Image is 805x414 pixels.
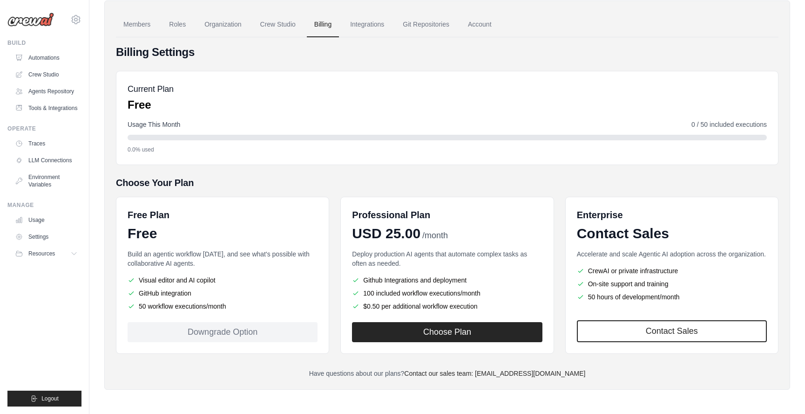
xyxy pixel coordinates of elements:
h5: Choose Your Plan [116,176,778,189]
a: Contact our sales team: [EMAIL_ADDRESS][DOMAIN_NAME] [404,370,585,377]
p: Have questions about our plans? [116,369,778,378]
li: GitHub integration [128,289,318,298]
img: Logo [7,13,54,27]
a: Crew Studio [11,67,81,82]
span: Logout [41,395,59,402]
a: Settings [11,229,81,244]
a: Members [116,12,158,37]
p: Build an agentic workflow [DATE], and see what's possible with collaborative AI agents. [128,249,318,268]
a: Crew Studio [253,12,303,37]
button: Resources [11,246,81,261]
div: Operate [7,125,81,132]
li: 50 hours of development/month [577,292,767,302]
span: USD 25.00 [352,225,420,242]
a: Integrations [343,12,392,37]
a: LLM Connections [11,153,81,168]
span: 0 / 50 included executions [691,120,767,129]
div: Widget de chat [758,369,805,414]
a: Tools & Integrations [11,101,81,116]
span: Resources [28,250,55,257]
div: Contact Sales [577,225,767,242]
a: Automations [11,50,81,65]
button: Choose Plan [352,322,542,342]
li: 50 workflow executions/month [128,302,318,311]
a: Traces [11,136,81,151]
a: Usage [11,213,81,228]
li: Github Integrations and deployment [352,276,542,285]
li: CrewAI or private infrastructure [577,266,767,276]
a: Git Repositories [395,12,457,37]
div: Manage [7,201,81,209]
div: Build [7,39,81,47]
li: Visual editor and AI copilot [128,276,318,285]
h5: Current Plan [128,83,174,96]
p: Deploy production AI agents that automate complex tasks as often as needed. [352,249,542,268]
a: Agents Repository [11,84,81,99]
div: Downgrade Option [128,322,318,342]
button: Logout [7,391,81,407]
div: Free [128,225,318,242]
a: Organization [197,12,249,37]
iframe: Chat Widget [758,369,805,414]
span: /month [422,229,448,242]
a: Account [460,12,499,37]
p: Accelerate and scale Agentic AI adoption across the organization. [577,249,767,259]
span: Usage This Month [128,120,180,129]
a: Environment Variables [11,170,81,192]
h4: Billing Settings [116,45,778,60]
a: Contact Sales [577,320,767,342]
h6: Free Plan [128,208,169,221]
a: Billing [307,12,339,37]
h6: Professional Plan [352,208,430,221]
a: Roles [162,12,193,37]
span: 0.0% used [128,146,154,153]
li: On-site support and training [577,279,767,289]
li: $0.50 per additional workflow execution [352,302,542,311]
h6: Enterprise [577,208,767,221]
li: 100 included workflow executions/month [352,289,542,298]
p: Free [128,97,174,112]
